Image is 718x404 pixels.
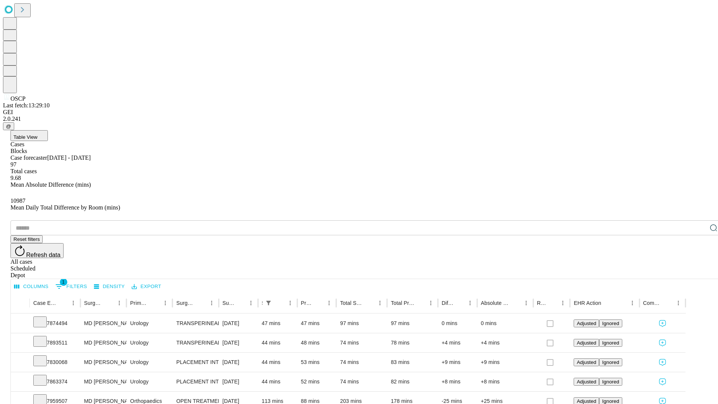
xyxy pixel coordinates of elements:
[10,181,91,188] span: Mean Absolute Difference (mins)
[150,298,160,308] button: Sort
[262,314,294,333] div: 47 mins
[340,300,363,306] div: Total Scheduled Duration
[130,333,169,352] div: Urology
[6,123,11,129] span: @
[206,298,217,308] button: Menu
[33,314,77,333] div: 7874494
[547,298,558,308] button: Sort
[130,314,169,333] div: Urology
[301,353,333,372] div: 53 mins
[340,314,383,333] div: 97 mins
[10,95,25,102] span: OSCP
[599,358,622,366] button: Ignored
[176,314,215,333] div: TRANSPERINEAL PLACEMENTBIODEGRADABLE MATERIAL, PERI-PROSTATIC
[442,314,473,333] div: 0 mins
[442,333,473,352] div: +4 mins
[223,333,254,352] div: [DATE]
[84,372,123,391] div: MD [PERSON_NAME]
[599,319,622,327] button: Ignored
[510,298,521,308] button: Sort
[130,372,169,391] div: Urology
[301,314,333,333] div: 47 mins
[599,339,622,347] button: Ignored
[223,353,254,372] div: [DATE]
[375,298,385,308] button: Menu
[13,236,40,242] span: Reset filters
[481,300,510,306] div: Absolute Difference
[324,298,334,308] button: Menu
[663,298,673,308] button: Sort
[160,298,171,308] button: Menu
[10,198,25,204] span: 10987
[574,319,599,327] button: Adjusted
[176,353,215,372] div: PLACEMENT INTERSTITIAL DEVICE FOR [MEDICAL_DATA] GUIDANCE [MEDICAL_DATA] VIA NEEDLE ANY APPROACH
[574,339,599,347] button: Adjusted
[262,300,263,306] div: Scheduled In Room Duration
[301,372,333,391] div: 52 mins
[364,298,375,308] button: Sort
[481,353,530,372] div: +9 mins
[3,116,715,122] div: 2.0.241
[481,333,530,352] div: +4 mins
[3,102,50,108] span: Last fetch: 13:29:10
[176,372,215,391] div: PLACEMENT INTERSTITIAL DEVICE FOR [MEDICAL_DATA] GUIDANCE [MEDICAL_DATA] VIA NEEDLE ANY APPROACH
[176,333,215,352] div: TRANSPERINEAL PLACEMENTBIODEGRADABLE MATERIAL, PERI-PROSTATIC
[3,122,14,130] button: @
[313,298,324,308] button: Sort
[262,353,294,372] div: 44 mins
[391,333,434,352] div: 78 mins
[301,300,313,306] div: Predicted In Room Duration
[602,340,619,346] span: Ignored
[262,372,294,391] div: 44 mins
[33,353,77,372] div: 7830068
[340,372,383,391] div: 74 mins
[577,340,596,346] span: Adjusted
[10,168,37,174] span: Total cases
[10,243,64,258] button: Refresh data
[415,298,426,308] button: Sort
[574,378,599,386] button: Adjusted
[577,359,596,365] span: Adjusted
[574,300,601,306] div: EHR Action
[285,298,295,308] button: Menu
[223,300,234,306] div: Surgery Date
[577,321,596,326] span: Adjusted
[53,281,89,293] button: Show filters
[263,298,274,308] div: 1 active filter
[481,372,530,391] div: +8 mins
[130,281,163,293] button: Export
[12,281,50,293] button: Select columns
[602,359,619,365] span: Ignored
[602,321,619,326] span: Ignored
[176,300,195,306] div: Surgery Name
[246,298,256,308] button: Menu
[602,298,613,308] button: Sort
[84,353,123,372] div: MD [PERSON_NAME]
[10,130,48,141] button: Table View
[68,298,79,308] button: Menu
[643,300,662,306] div: Comments
[465,298,475,308] button: Menu
[15,317,26,330] button: Expand
[442,372,473,391] div: +8 mins
[104,298,114,308] button: Sort
[391,314,434,333] div: 97 mins
[196,298,206,308] button: Sort
[537,300,547,306] div: Resolved in EHR
[33,300,57,306] div: Case Epic Id
[15,337,26,350] button: Expand
[301,333,333,352] div: 48 mins
[33,333,77,352] div: 7893511
[577,379,596,385] span: Adjusted
[426,298,436,308] button: Menu
[577,398,596,404] span: Adjusted
[263,298,274,308] button: Show filters
[391,300,414,306] div: Total Predicted Duration
[223,314,254,333] div: [DATE]
[130,300,149,306] div: Primary Service
[442,300,454,306] div: Difference
[481,314,530,333] div: 0 mins
[442,353,473,372] div: +9 mins
[3,109,715,116] div: GEI
[602,398,619,404] span: Ignored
